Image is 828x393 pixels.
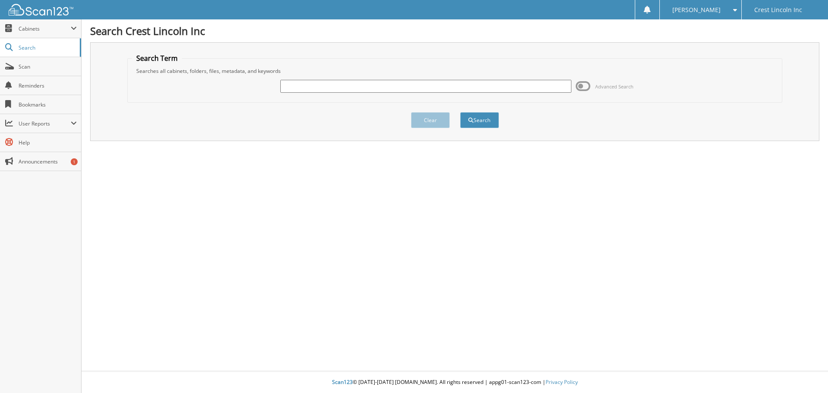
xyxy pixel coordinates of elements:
span: Search [19,44,75,51]
span: Advanced Search [595,83,634,90]
span: Reminders [19,82,77,89]
span: User Reports [19,120,71,127]
legend: Search Term [132,53,182,63]
div: 1 [71,158,78,165]
a: Privacy Policy [546,378,578,386]
span: Announcements [19,158,77,165]
span: Bookmarks [19,101,77,108]
img: scan123-logo-white.svg [9,4,73,16]
span: Scan [19,63,77,70]
h1: Search Crest Lincoln Inc [90,24,819,38]
div: © [DATE]-[DATE] [DOMAIN_NAME]. All rights reserved | appg01-scan123-com | [82,372,828,393]
div: Searches all cabinets, folders, files, metadata, and keywords [132,67,778,75]
span: Scan123 [332,378,353,386]
span: Cabinets [19,25,71,32]
button: Search [460,112,499,128]
span: Crest Lincoln Inc [754,7,802,13]
span: [PERSON_NAME] [672,7,721,13]
button: Clear [411,112,450,128]
span: Help [19,139,77,146]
